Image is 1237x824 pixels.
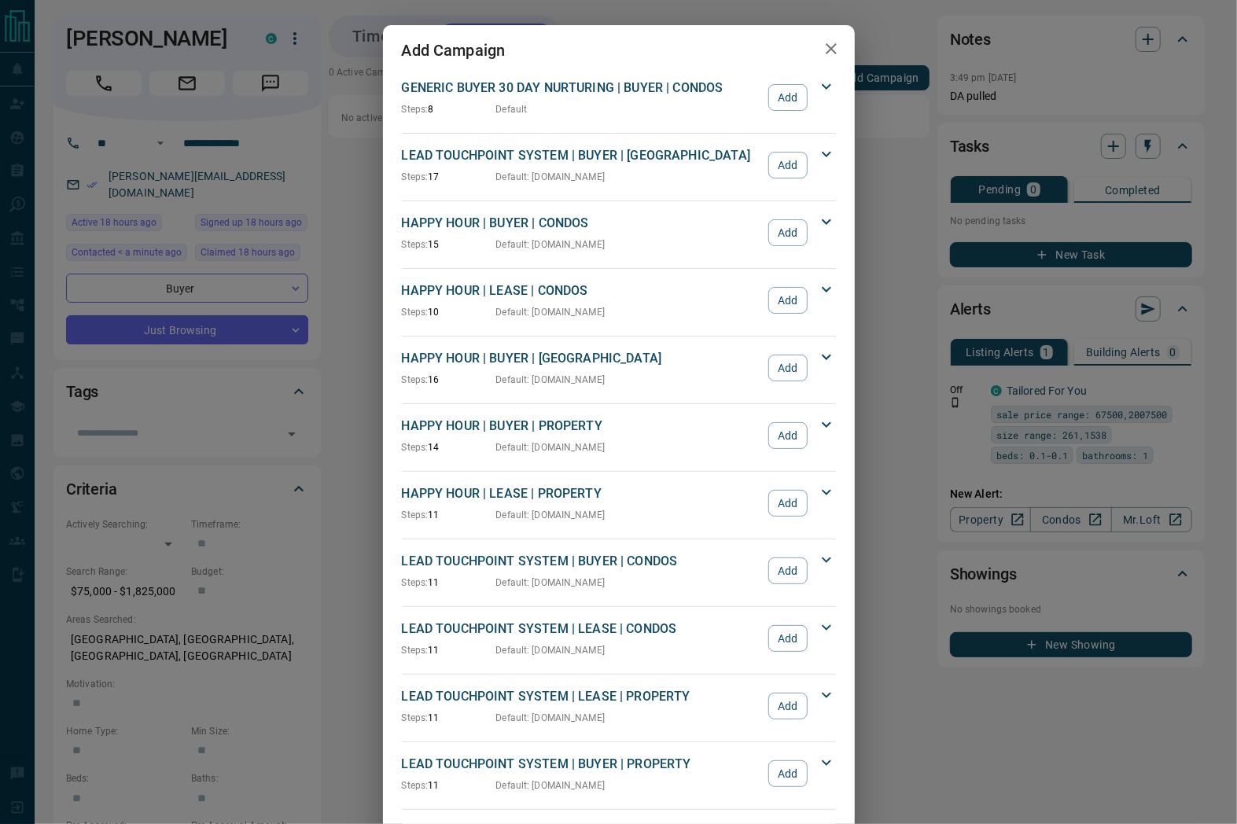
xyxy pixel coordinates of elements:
[402,616,836,660] div: LEAD TOUCHPOINT SYSTEM | LEASE | CONDOSSteps:11Default: [DOMAIN_NAME]Add
[496,102,528,116] p: Default
[402,577,429,588] span: Steps:
[402,442,429,453] span: Steps:
[402,214,761,233] p: HAPPY HOUR | BUYER | CONDOS
[402,211,836,255] div: HAPPY HOUR | BUYER | CONDOSSteps:15Default: [DOMAIN_NAME]Add
[496,373,606,387] p: Default : [DOMAIN_NAME]
[402,170,496,184] p: 17
[402,414,836,458] div: HAPPY HOUR | BUYER | PROPERTYSteps:14Default: [DOMAIN_NAME]Add
[496,576,606,590] p: Default : [DOMAIN_NAME]
[402,440,496,454] p: 14
[402,508,496,522] p: 11
[402,481,836,525] div: HAPPY HOUR | LEASE | PROPERTYSteps:11Default: [DOMAIN_NAME]Add
[768,557,807,584] button: Add
[768,422,807,449] button: Add
[768,355,807,381] button: Add
[402,712,429,723] span: Steps:
[402,75,836,120] div: GENERIC BUYER 30 DAY NURTURING | BUYER | CONDOSSteps:8DefaultAdd
[402,239,429,250] span: Steps:
[402,171,429,182] span: Steps:
[768,287,807,314] button: Add
[496,237,606,252] p: Default : [DOMAIN_NAME]
[768,84,807,111] button: Add
[402,778,496,793] p: 11
[402,373,496,387] p: 16
[496,305,606,319] p: Default : [DOMAIN_NAME]
[402,281,761,300] p: HAPPY HOUR | LEASE | CONDOS
[402,711,496,725] p: 11
[402,278,836,322] div: HAPPY HOUR | LEASE | CONDOSSteps:10Default: [DOMAIN_NAME]Add
[402,687,761,706] p: LEAD TOUCHPOINT SYSTEM | LEASE | PROPERTY
[402,780,429,791] span: Steps:
[402,146,761,165] p: LEAD TOUCHPOINT SYSTEM | BUYER | [GEOGRAPHIC_DATA]
[402,374,429,385] span: Steps:
[496,440,606,454] p: Default : [DOMAIN_NAME]
[402,143,836,187] div: LEAD TOUCHPOINT SYSTEM | BUYER | [GEOGRAPHIC_DATA]Steps:17Default: [DOMAIN_NAME]Add
[402,305,496,319] p: 10
[768,625,807,652] button: Add
[496,508,606,522] p: Default : [DOMAIN_NAME]
[496,711,606,725] p: Default : [DOMAIN_NAME]
[402,349,761,368] p: HAPPY HOUR | BUYER | [GEOGRAPHIC_DATA]
[496,778,606,793] p: Default : [DOMAIN_NAME]
[768,693,807,719] button: Add
[768,219,807,246] button: Add
[496,170,606,184] p: Default : [DOMAIN_NAME]
[402,307,429,318] span: Steps:
[768,152,807,178] button: Add
[402,576,496,590] p: 11
[402,755,761,774] p: LEAD TOUCHPOINT SYSTEM | BUYER | PROPERTY
[402,237,496,252] p: 15
[402,552,761,571] p: LEAD TOUCHPOINT SYSTEM | BUYER | CONDOS
[402,104,429,115] span: Steps:
[768,760,807,787] button: Add
[402,417,761,436] p: HAPPY HOUR | BUYER | PROPERTY
[496,643,606,657] p: Default : [DOMAIN_NAME]
[402,645,429,656] span: Steps:
[402,484,761,503] p: HAPPY HOUR | LEASE | PROPERTY
[402,79,761,97] p: GENERIC BUYER 30 DAY NURTURING | BUYER | CONDOS
[768,490,807,517] button: Add
[402,643,496,657] p: 11
[402,620,761,638] p: LEAD TOUCHPOINT SYSTEM | LEASE | CONDOS
[383,25,525,75] h2: Add Campaign
[402,509,429,521] span: Steps:
[402,752,836,796] div: LEAD TOUCHPOINT SYSTEM | BUYER | PROPERTYSteps:11Default: [DOMAIN_NAME]Add
[402,102,496,116] p: 8
[402,549,836,593] div: LEAD TOUCHPOINT SYSTEM | BUYER | CONDOSSteps:11Default: [DOMAIN_NAME]Add
[402,346,836,390] div: HAPPY HOUR | BUYER | [GEOGRAPHIC_DATA]Steps:16Default: [DOMAIN_NAME]Add
[402,684,836,728] div: LEAD TOUCHPOINT SYSTEM | LEASE | PROPERTYSteps:11Default: [DOMAIN_NAME]Add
